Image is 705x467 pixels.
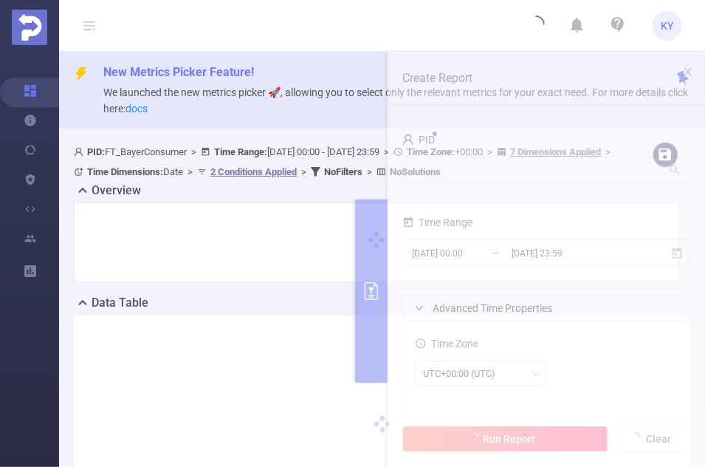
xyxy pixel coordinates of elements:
b: PID: [87,146,105,157]
span: > [187,146,201,157]
u: 2 Conditions Applied [210,166,297,177]
span: FT_BayerConsumer [DATE] 00:00 - [DATE] 23:59 +00:00 [74,146,615,177]
i: icon: loading [527,16,545,36]
span: We launched the new metrics picker 🚀, allowing you to select only the relevant metrics for your e... [103,86,688,115]
span: > [297,166,311,177]
b: Time Zone: [407,146,455,157]
a: docs [125,103,148,115]
b: Time Range: [214,146,267,157]
img: Protected Media [12,10,47,45]
span: > [183,166,197,177]
span: Date [87,166,183,177]
span: > [379,146,393,157]
i: icon: user [74,147,87,157]
span: KY [661,11,674,41]
b: No Filters [324,166,362,177]
u: 7 Dimensions Applied [510,146,601,157]
b: No Solutions [390,166,441,177]
h2: Data Table [92,294,148,312]
span: > [483,146,497,157]
span: > [601,146,615,157]
button: icon: close [683,64,693,80]
i: icon: close [683,67,693,77]
span: New Metrics Picker Feature! [103,65,254,79]
i: icon: thunderbolt [74,67,89,81]
b: Time Dimensions : [87,166,163,177]
span: > [362,166,376,177]
h2: Overview [92,182,141,200]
